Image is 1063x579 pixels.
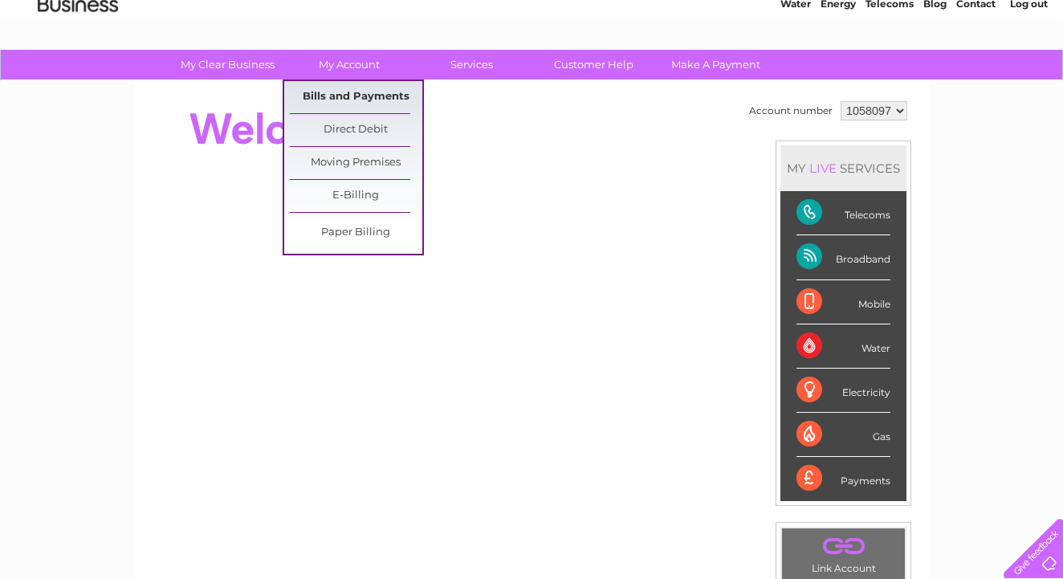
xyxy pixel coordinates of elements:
[796,413,890,457] div: Gas
[650,50,782,80] a: Make A Payment
[153,9,912,78] div: Clear Business is a trading name of Verastar Limited (registered in [GEOGRAPHIC_DATA] No. 3667643...
[780,68,811,80] a: Water
[865,68,914,80] a: Telecoms
[796,457,890,500] div: Payments
[290,147,422,179] a: Moving Premises
[780,145,906,191] div: MY SERVICES
[290,217,422,249] a: Paper Billing
[923,68,947,80] a: Blog
[161,50,294,80] a: My Clear Business
[956,68,996,80] a: Contact
[1010,68,1048,80] a: Log out
[796,191,890,235] div: Telecoms
[786,532,901,561] a: .
[796,280,890,324] div: Mobile
[290,114,422,146] a: Direct Debit
[290,81,422,113] a: Bills and Payments
[405,50,538,80] a: Services
[796,369,890,413] div: Electricity
[781,528,906,578] td: Link Account
[745,97,837,124] td: Account number
[821,68,856,80] a: Energy
[796,235,890,279] div: Broadband
[527,50,660,80] a: Customer Help
[283,50,416,80] a: My Account
[806,161,840,176] div: LIVE
[760,8,871,28] a: 0333 014 3131
[796,324,890,369] div: Water
[290,180,422,212] a: E-Billing
[37,42,119,91] img: logo.png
